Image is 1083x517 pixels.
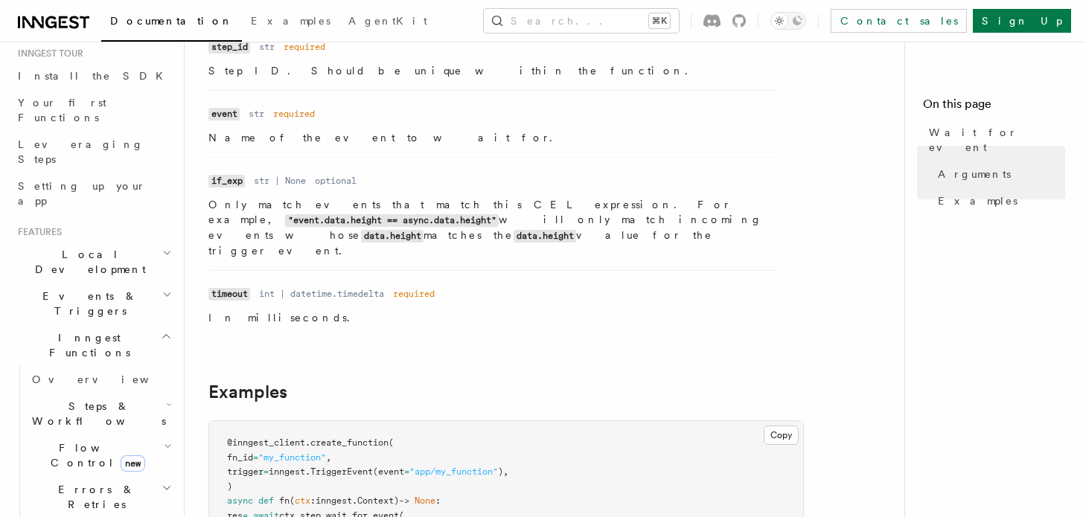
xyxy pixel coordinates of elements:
code: step_id [208,41,250,54]
span: ), [498,466,508,477]
span: @inngest_client [227,437,305,448]
span: Arguments [938,167,1011,182]
span: Examples [251,15,330,27]
p: Step ID. Should be unique within the function. [208,63,780,78]
span: Steps & Workflows [26,399,166,428]
span: new [121,455,145,472]
a: Sign Up [973,9,1071,33]
kbd: ⌘K [649,13,670,28]
span: inngest [316,495,352,506]
span: ctx [295,495,310,506]
button: Copy [764,426,799,445]
a: Your first Functions [12,89,175,131]
dd: str [249,108,264,120]
button: Inngest Functions [12,324,175,366]
span: = [404,466,409,477]
span: . [305,437,310,448]
span: ( [389,437,394,448]
span: AgentKit [348,15,427,27]
button: Flow Controlnew [26,434,175,476]
a: Install the SDK [12,62,175,89]
span: , [326,452,331,463]
span: ( [290,495,295,506]
dd: optional [315,175,357,187]
a: Examples [242,4,339,40]
span: -> [399,495,409,506]
span: async [227,495,253,506]
a: Wait for event [923,119,1065,161]
code: timeout [208,288,250,301]
span: "app/my_function" [409,466,498,477]
button: Steps & Workflows [26,393,175,434]
span: Errors & Retries [26,482,162,512]
span: Flow Control [26,440,164,470]
span: Features [12,226,62,238]
code: event [208,108,240,121]
a: Leveraging Steps [12,131,175,173]
span: "my_function" [258,452,326,463]
dd: required [393,288,435,300]
a: Overview [26,366,175,393]
span: fn [279,495,290,506]
span: TriggerEvent [310,466,373,477]
span: (event [373,466,404,477]
span: Documentation [110,15,233,27]
a: Examples [208,382,287,402]
span: : [435,495,441,506]
span: fn_id [227,452,253,463]
dd: str [259,41,275,53]
span: Leveraging Steps [18,138,144,165]
code: data.height [361,230,424,243]
a: Arguments [932,161,1065,187]
span: Context) [357,495,399,506]
span: Inngest Functions [12,330,161,360]
span: = [253,452,258,463]
dd: required [284,41,325,53]
a: Examples [932,187,1065,214]
code: if_exp [208,175,245,187]
span: None [415,495,435,506]
span: Examples [938,193,1017,208]
p: Name of the event to wait for. [208,130,780,145]
span: . [352,495,357,506]
button: Search...⌘K [484,9,679,33]
dd: required [273,108,315,120]
span: Install the SDK [18,70,172,82]
p: In milliseconds. [208,310,780,325]
p: Only match events that match this CEL expression. For example, will only match incoming events wh... [208,197,780,258]
span: inngest. [269,466,310,477]
span: Overview [32,373,185,385]
a: Documentation [101,4,242,42]
span: create_function [310,437,389,448]
span: = [263,466,269,477]
button: Events & Triggers [12,283,175,324]
span: def [258,495,274,506]
button: Local Development [12,241,175,283]
span: Events & Triggers [12,289,162,318]
a: Contact sales [831,9,967,33]
h4: On this page [923,95,1065,119]
dd: int | datetime.timedelta [259,288,384,300]
code: "event.data.height == async.data.height" [285,214,499,227]
span: Local Development [12,247,162,277]
a: AgentKit [339,4,436,40]
span: Inngest tour [12,48,83,60]
dd: str | None [254,175,306,187]
span: : [310,495,316,506]
a: Setting up your app [12,173,175,214]
span: Setting up your app [18,180,146,207]
span: Wait for event [929,125,1065,155]
span: ) [227,481,232,492]
code: data.height [514,230,576,243]
span: trigger [227,466,263,477]
span: Your first Functions [18,97,106,123]
button: Toggle dark mode [770,12,806,30]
